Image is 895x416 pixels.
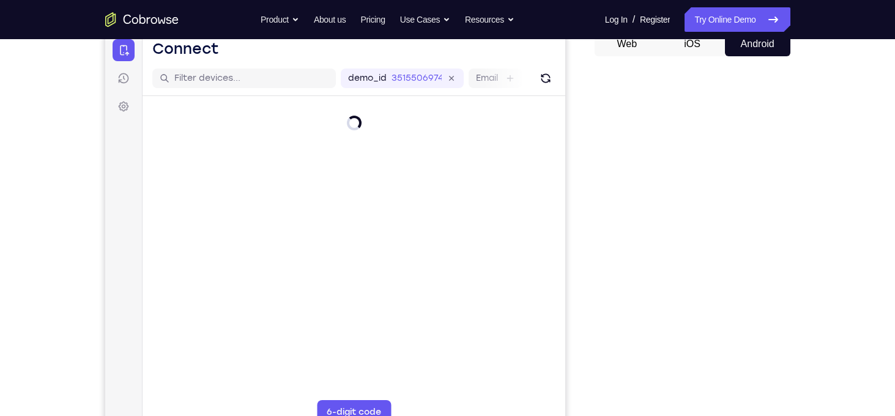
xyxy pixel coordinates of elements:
[243,40,281,53] label: demo_id
[261,7,299,32] button: Product
[360,7,385,32] a: Pricing
[371,40,393,53] label: Email
[725,32,790,56] button: Android
[465,7,514,32] button: Resources
[659,32,725,56] button: iOS
[400,7,450,32] button: Use Cases
[595,32,660,56] button: Web
[212,368,286,393] button: 6-digit code
[633,12,635,27] span: /
[105,12,179,27] a: Go to the home page
[314,7,346,32] a: About us
[431,37,450,56] button: Refresh
[685,7,790,32] a: Try Online Demo
[640,7,670,32] a: Register
[605,7,628,32] a: Log In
